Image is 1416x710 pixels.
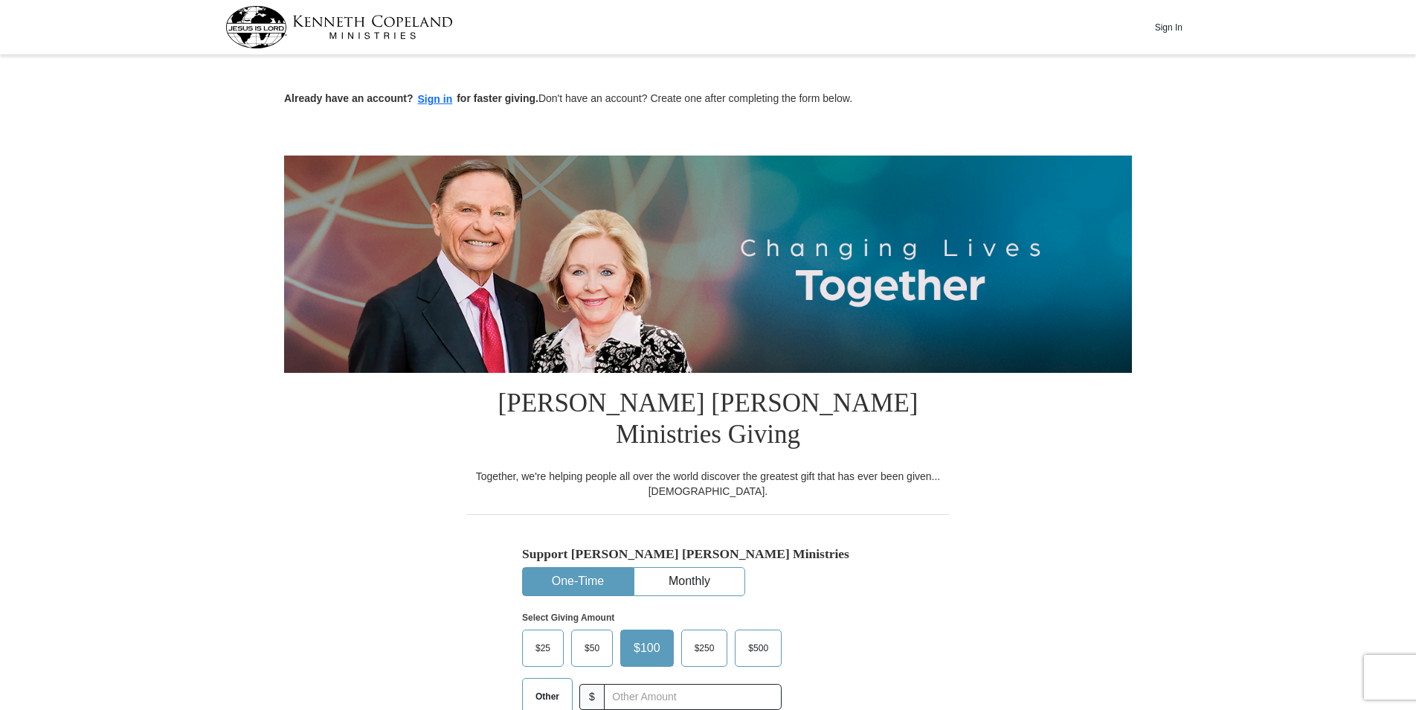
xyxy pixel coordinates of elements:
button: Sign in [413,91,457,108]
span: Other [528,685,567,708]
strong: Select Giving Amount [522,613,614,623]
h5: Support [PERSON_NAME] [PERSON_NAME] Ministries [522,546,894,562]
p: Don't have an account? Create one after completing the form below. [284,91,1132,108]
img: kcm-header-logo.svg [225,6,453,48]
span: $25 [528,637,558,659]
h1: [PERSON_NAME] [PERSON_NAME] Ministries Giving [466,373,950,469]
div: Together, we're helping people all over the world discover the greatest gift that has ever been g... [466,469,950,499]
span: $500 [741,637,776,659]
button: One-Time [523,568,633,595]
input: Other Amount [604,684,782,710]
span: $250 [687,637,722,659]
button: Monthly [634,568,744,595]
span: $100 [626,637,668,659]
strong: Already have an account? for faster giving. [284,92,538,104]
span: $50 [577,637,607,659]
span: $ [579,684,605,710]
button: Sign In [1146,16,1191,39]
